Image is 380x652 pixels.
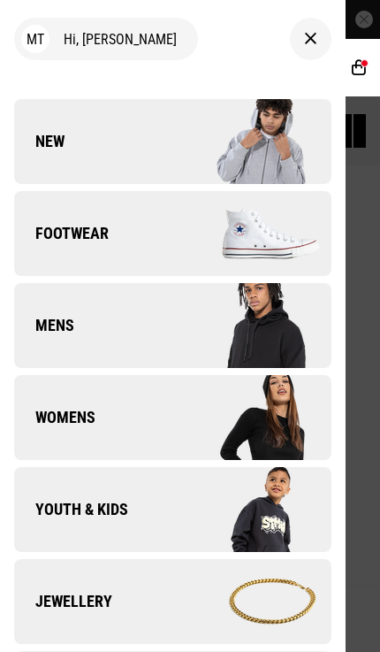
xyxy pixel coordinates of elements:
a: Jewellery Company [14,559,331,644]
a: Youth & Kids Company [14,467,331,552]
a: Womens Company [14,375,331,460]
div: Hi, [PERSON_NAME] [14,18,198,60]
a: Mens Company [14,283,331,368]
div: MT [21,25,49,53]
span: Youth & Kids [14,499,128,520]
img: Company [172,189,331,278]
span: Womens [14,407,95,428]
img: Company [172,281,331,370]
span: Jewellery [14,591,112,612]
img: Company [172,97,331,186]
img: Company [172,557,331,646]
img: Company [172,465,331,554]
span: New [14,131,65,152]
a: New Company [14,99,331,184]
a: Footwear Company [14,191,331,276]
img: Company [172,373,331,462]
span: Footwear [14,223,109,244]
span: Mens [14,315,74,336]
button: Open LiveChat chat widget [14,7,67,60]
